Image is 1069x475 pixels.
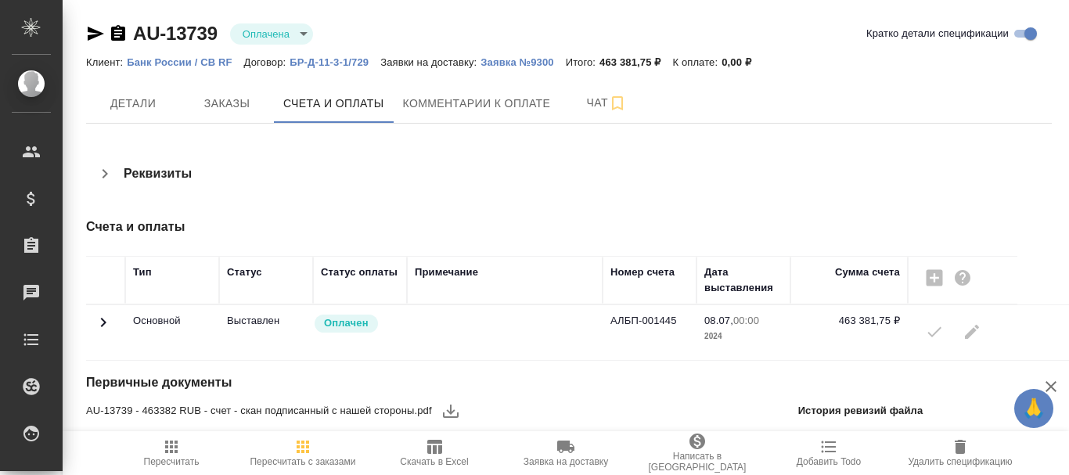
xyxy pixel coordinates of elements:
[797,456,861,467] span: Добавить Todo
[127,56,243,68] p: Банк России / CB RF
[1014,389,1053,428] button: 🙏
[86,403,432,419] span: AU-13739 - 463382 RUB - счет - скан подписанный с нашей стороны.pdf
[237,431,369,475] button: Пересчитать с заказами
[908,456,1012,467] span: Удалить спецификацию
[610,264,675,280] div: Номер счета
[672,56,722,68] p: К оплате:
[415,264,478,280] div: Примечание
[1020,392,1047,425] span: 🙏
[227,313,305,329] p: Все изменения в спецификации заблокированы
[127,55,243,68] a: Банк России / CB RF
[250,456,355,467] span: Пересчитать с заказами
[133,264,152,280] div: Тип
[86,24,105,43] button: Скопировать ссылку для ЯМессенджера
[866,26,1009,41] span: Кратко детали спецификации
[369,431,500,475] button: Скачать в Excel
[722,56,763,68] p: 0,00 ₽
[189,94,265,113] span: Заказы
[290,55,380,68] a: БР-Д-11-3-1/729
[86,218,929,236] h4: Счета и оплаты
[244,56,290,68] p: Договор:
[290,56,380,68] p: БР-Д-11-3-1/729
[608,94,627,113] svg: Подписаться
[641,451,754,473] span: Написать в [GEOGRAPHIC_DATA]
[227,264,262,280] div: Статус
[632,431,763,475] button: Написать в [GEOGRAPHIC_DATA]
[109,24,128,43] button: Скопировать ссылку
[704,329,783,344] p: 2024
[106,431,237,475] button: Пересчитать
[704,315,733,326] p: 08.07,
[603,305,696,360] td: АЛБП-001445
[798,403,923,419] p: История ревизий файла
[95,94,171,113] span: Детали
[124,164,192,183] h4: Реквизиты
[704,264,783,296] div: Дата выставления
[86,373,929,392] h4: Первичные документы
[230,23,313,45] div: Оплачена
[86,56,127,68] p: Клиент:
[400,456,468,467] span: Скачать в Excel
[238,27,294,41] button: Оплачена
[283,94,384,113] span: Счета и оплаты
[524,456,608,467] span: Заявка на доставку
[324,315,369,331] p: Оплачен
[790,305,908,360] td: 463 381,75 ₽
[599,56,672,68] p: 463 381,75 ₽
[566,56,599,68] p: Итого:
[569,93,644,113] span: Чат
[894,431,1026,475] button: Удалить спецификацию
[125,305,219,360] td: Основной
[144,456,200,467] span: Пересчитать
[321,264,398,280] div: Статус оплаты
[763,431,894,475] button: Добавить Todo
[380,56,481,68] p: Заявки на доставку:
[133,23,218,44] a: AU-13739
[481,56,565,68] p: Заявка №9300
[94,322,113,334] span: Toggle Row Expanded
[733,315,759,326] p: 00:00
[481,55,565,70] button: Заявка №9300
[500,431,632,475] button: Заявка на доставку
[835,264,900,280] div: Сумма счета
[403,94,551,113] span: Комментарии к оплате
